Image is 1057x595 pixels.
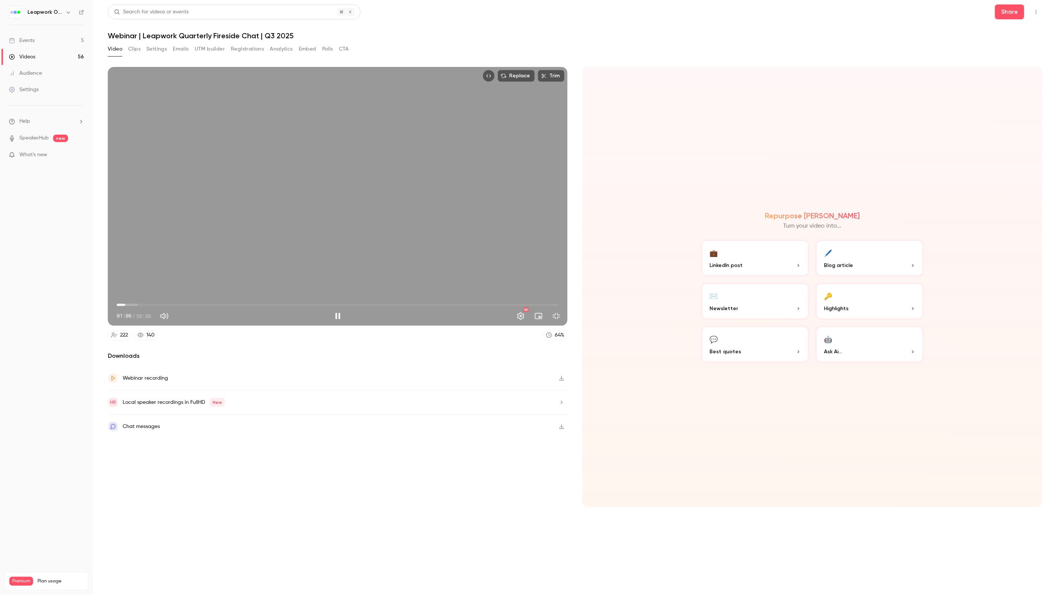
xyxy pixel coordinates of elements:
[483,70,495,82] button: Embed video
[9,118,84,125] li: help-dropdown-opener
[1030,6,1042,18] button: Top Bar Actions
[701,239,809,277] button: 💼LinkedIn post
[132,312,135,320] span: /
[339,43,349,55] button: CTA
[995,4,1024,19] button: Share
[157,309,172,324] button: Mute
[117,312,132,320] span: 01:06
[815,326,924,363] button: 🤖Ask Ai...
[330,309,345,324] button: Pause
[9,577,33,586] span: Premium
[195,43,225,55] button: UTM builder
[120,331,128,339] div: 222
[543,330,568,340] a: 64%
[9,86,39,93] div: Settings
[146,331,155,339] div: 140
[210,398,225,407] span: New
[270,43,293,55] button: Analytics
[824,333,833,345] div: 🤖
[322,43,333,55] button: Polls
[173,43,188,55] button: Emails
[136,312,151,320] span: 58:50
[123,422,160,431] div: Chat messages
[824,348,842,356] span: Ask Ai...
[231,43,264,55] button: Registrations
[538,70,565,82] button: Trim
[299,43,316,55] button: Embed
[9,53,35,61] div: Videos
[815,283,924,320] button: 🔑Highlights
[523,308,528,312] div: HD
[75,152,84,158] iframe: Noticeable Trigger
[824,290,833,302] div: 🔑
[765,211,860,220] h2: Repurpose [PERSON_NAME]
[710,305,738,312] span: Newsletter
[710,348,741,356] span: Best quotes
[498,70,535,82] button: Replace
[710,333,718,345] div: 💬
[701,283,809,320] button: ✉️Newsletter
[108,330,131,340] a: 222
[19,151,47,159] span: What's new
[9,6,21,18] img: Leapwork Online Event
[9,37,35,44] div: Events
[824,247,833,258] div: 🖊️
[108,31,1042,40] h1: Webinar | Leapwork Quarterly Fireside Chat | Q3 2025
[53,135,68,142] span: new
[19,134,49,142] a: SpeakerHub
[146,43,167,55] button: Settings
[108,43,122,55] button: Video
[824,261,853,269] span: Blog article
[38,578,84,584] span: Plan usage
[134,330,158,340] a: 140
[128,43,140,55] button: Clips
[513,309,528,324] button: Settings
[824,305,849,312] span: Highlights
[123,398,225,407] div: Local speaker recordings in FullHD
[117,312,151,320] div: 01:06
[710,290,718,302] div: ✉️
[701,326,809,363] button: 💬Best quotes
[123,374,168,383] div: Webinar recording
[815,239,924,277] button: 🖊️Blog article
[28,9,62,16] h6: Leapwork Online Event
[710,261,743,269] span: LinkedIn post
[783,222,841,231] p: Turn your video into...
[549,309,564,324] button: Exit full screen
[710,247,718,258] div: 💼
[108,351,568,360] h2: Downloads
[114,8,188,16] div: Search for videos or events
[531,309,546,324] button: Turn on miniplayer
[9,70,42,77] div: Audience
[555,331,564,339] div: 64 %
[19,118,30,125] span: Help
